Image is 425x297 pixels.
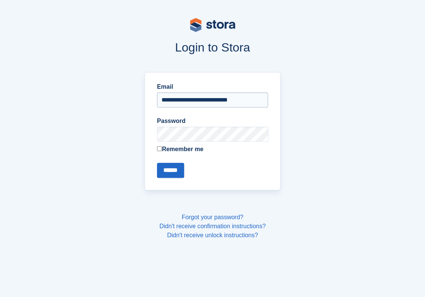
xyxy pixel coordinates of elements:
[157,117,268,126] label: Password
[157,146,162,151] input: Remember me
[182,214,244,220] a: Forgot your password?
[43,41,382,54] h1: Login to Stora
[159,223,265,229] a: Didn't receive confirmation instructions?
[190,18,235,32] img: stora-logo-53a41332b3708ae10de48c4981b4e9114cc0af31d8433b30ea865607fb682f29.svg
[157,82,268,91] label: Email
[157,145,268,154] label: Remember me
[167,232,258,238] a: Didn't receive unlock instructions?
